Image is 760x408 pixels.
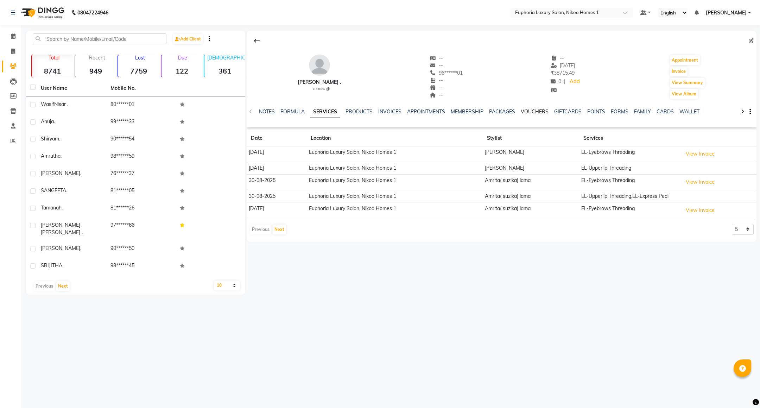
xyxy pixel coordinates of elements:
td: Euphoria Luxury Salon, Nikoo Homes 1 [306,202,482,218]
p: [DEMOGRAPHIC_DATA] [207,55,246,61]
td: EL-Upperlip Threading,EL-Express Pedi [579,190,680,202]
a: Add [568,77,581,87]
p: Lost [121,55,159,61]
span: -- [430,62,443,69]
a: POINTS [587,108,605,115]
span: [PERSON_NAME] [41,222,80,228]
a: FORMULA [280,108,305,115]
button: View Invoice [683,177,718,188]
button: Invoice [670,67,688,76]
span: -- [430,84,443,91]
span: . [80,170,81,176]
a: Add Client [173,34,203,44]
td: [DATE] [247,146,306,162]
span: [PERSON_NAME] [706,9,747,17]
input: Search by Name/Mobile/Email/Code [33,33,166,44]
span: -- [430,55,443,61]
a: SERVICES [310,106,340,118]
img: logo [18,3,66,23]
th: Stylist [483,130,579,146]
span: Nisar . [54,101,68,107]
span: . [62,262,63,269]
td: EL-Eyebrows Threading [579,146,680,162]
div: EUL0906 [300,86,341,91]
td: EL-Eyebrows Threading [579,202,680,218]
span: . [80,245,81,251]
th: Mobile No. [106,80,176,96]
th: Date [247,130,306,146]
span: Anuja [41,118,54,125]
button: View Invoice [683,205,718,216]
button: Appointment [670,55,700,65]
td: Amrita( suzika) lama [483,174,579,190]
div: [PERSON_NAME] . [298,79,341,86]
span: SANGEETA [41,187,66,194]
strong: 7759 [118,67,159,75]
img: avatar [309,55,330,76]
span: 0 [551,78,561,84]
td: Euphoria Luxury Salon, Nikoo Homes 1 [306,190,482,202]
span: ₹ [551,70,554,76]
strong: 8741 [32,67,73,75]
button: View Invoice [683,149,718,159]
button: View Album [670,89,698,99]
span: | [564,78,565,85]
button: Next [273,225,286,234]
td: Euphoria Luxury Salon, Nikoo Homes 1 [306,162,482,174]
span: -- [430,92,443,98]
span: . [54,118,55,125]
span: -- [551,55,564,61]
p: Total [35,55,73,61]
a: NOTES [259,108,275,115]
strong: 949 [75,67,116,75]
span: Wasif [41,101,54,107]
p: Recent [78,55,116,61]
a: PACKAGES [489,108,515,115]
a: CARDS [657,108,674,115]
p: Due [163,55,203,61]
td: EL-Eyebrows Threading [579,174,680,190]
a: INVOICES [378,108,401,115]
td: Euphoria Luxury Salon, Nikoo Homes 1 [306,146,482,162]
button: Next [56,281,70,291]
span: . [62,205,63,211]
td: [DATE] [247,162,306,174]
td: EL-Upperlip Threading [579,162,680,174]
a: WALLET [679,108,699,115]
td: Amrita( suzika) lama [483,202,579,218]
th: Services [579,130,680,146]
td: [DATE] [247,202,306,218]
td: [PERSON_NAME] [483,162,579,174]
strong: 361 [204,67,246,75]
span: Amrutha [41,153,61,159]
a: VOUCHERS [521,108,549,115]
span: [DATE] [551,62,575,69]
div: Back to Client [249,34,264,48]
span: -- [430,77,443,83]
button: View Summary [670,78,705,88]
a: FORMS [611,108,628,115]
span: Tamanah [41,205,62,211]
span: . [59,136,60,142]
td: [PERSON_NAME] [483,146,579,162]
th: User Name [37,80,106,96]
td: Amrita( suzika) lama [483,190,579,202]
strong: 122 [161,67,203,75]
span: [PERSON_NAME] [41,170,80,176]
b: 08047224946 [77,3,108,23]
th: Location [306,130,482,146]
span: 38715.49 [551,70,575,76]
span: Shiryam [41,136,59,142]
td: 30-08-2025 [247,174,306,190]
span: SRIJITHA [41,262,62,269]
span: . [61,153,62,159]
td: Euphoria Luxury Salon, Nikoo Homes 1 [306,174,482,190]
span: [PERSON_NAME] [41,245,80,251]
span: . [66,187,67,194]
a: APPOINTMENTS [407,108,445,115]
span: [PERSON_NAME] . [41,229,83,236]
a: FAMILY [634,108,651,115]
a: PRODUCTS [346,108,373,115]
td: 30-08-2025 [247,190,306,202]
a: GIFTCARDS [554,108,582,115]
